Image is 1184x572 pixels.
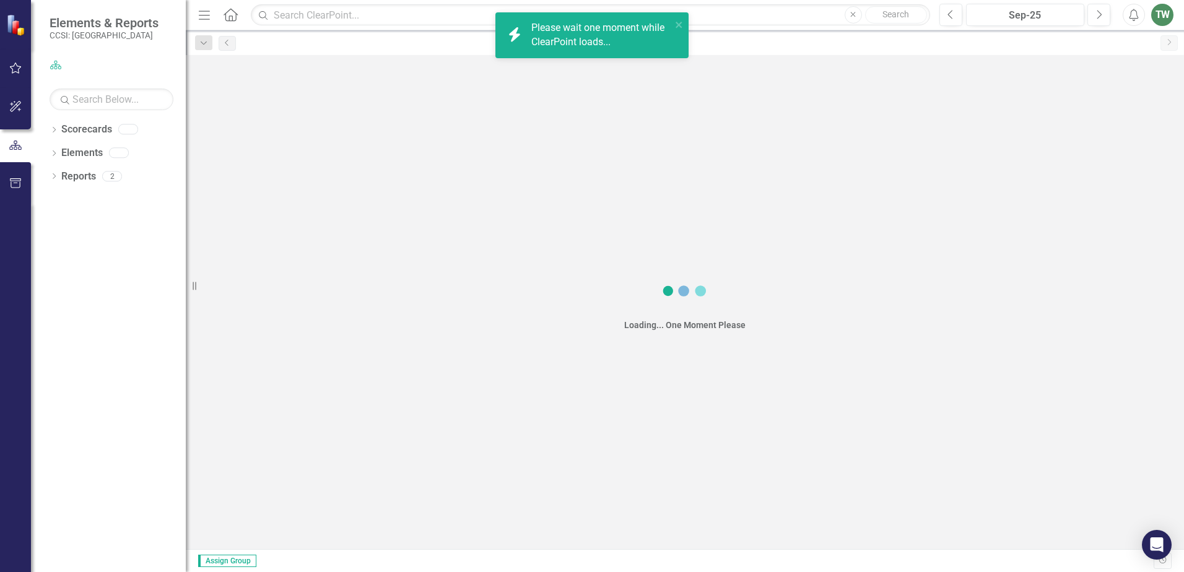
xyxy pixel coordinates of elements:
input: Search Below... [50,89,173,110]
input: Search ClearPoint... [251,4,930,26]
button: TW [1151,4,1173,26]
button: close [675,17,684,32]
div: Open Intercom Messenger [1142,530,1172,560]
small: CCSI: [GEOGRAPHIC_DATA] [50,30,159,40]
a: Elements [61,146,103,160]
div: Sep-25 [970,8,1080,23]
div: 2 [102,171,122,181]
a: Scorecards [61,123,112,137]
span: Elements & Reports [50,15,159,30]
img: ClearPoint Strategy [6,14,28,36]
div: Please wait one moment while ClearPoint loads... [531,21,671,50]
button: Search [865,6,927,24]
a: Reports [61,170,96,184]
span: Search [882,9,909,19]
div: Loading... One Moment Please [624,319,746,331]
span: Assign Group [198,555,256,567]
button: Sep-25 [966,4,1084,26]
